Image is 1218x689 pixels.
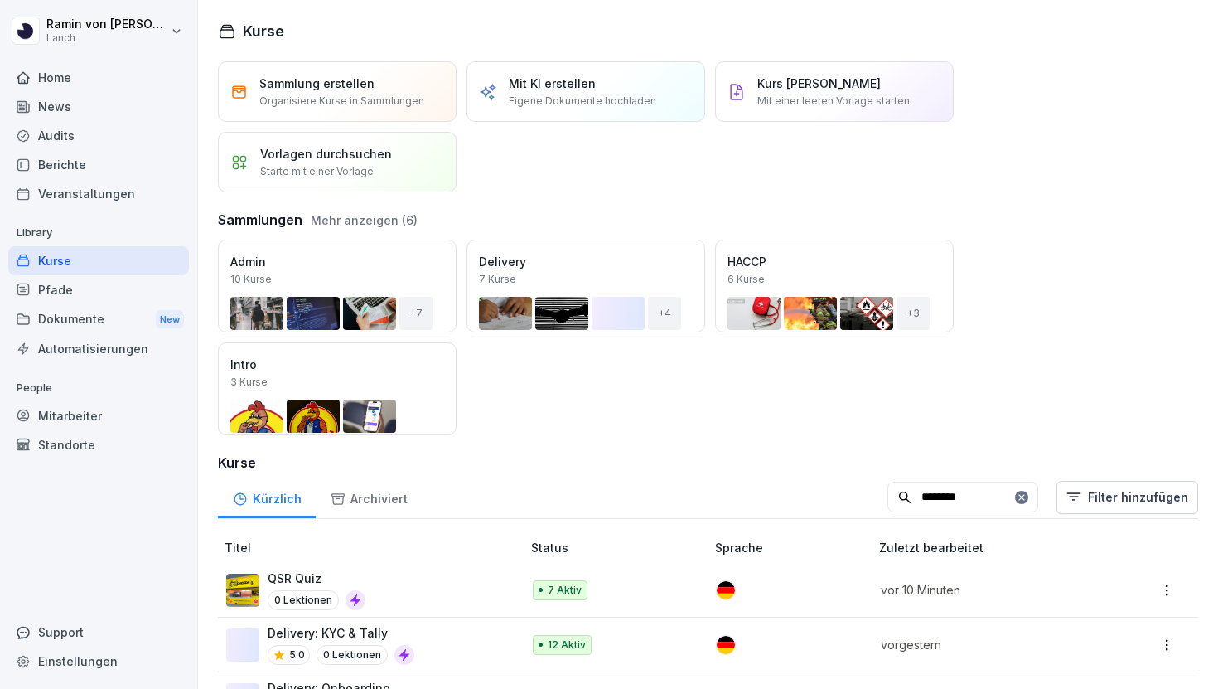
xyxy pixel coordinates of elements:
[259,94,424,109] p: Organisiere Kurse in Sammlungen
[243,20,284,42] h1: Kurse
[479,253,693,270] p: Delivery
[230,253,444,270] p: Admin
[509,75,596,92] p: Mit KI erstellen
[8,334,189,363] a: Automatisierungen
[268,570,365,587] p: QSR Quiz
[268,624,414,642] p: Delivery: KYC & Tally
[8,220,189,246] p: Library
[316,476,422,518] a: Archiviert
[8,179,189,208] a: Veranstaltungen
[8,304,189,335] a: DokumenteNew
[8,618,189,647] div: Support
[8,430,189,459] a: Standorte
[8,246,189,275] a: Kurse
[260,145,392,163] p: Vorlagen durchsuchen
[8,375,189,401] p: People
[218,240,457,332] a: Admin10 Kurse+7
[648,297,681,330] div: + 4
[466,240,705,332] a: Delivery7 Kurse+4
[1056,481,1198,514] button: Filter hinzufügen
[509,94,656,109] p: Eigene Dokumente hochladen
[218,342,457,435] a: Intro3 Kurse
[225,539,524,556] p: Titel
[715,240,954,332] a: HACCP6 Kurse+3
[218,453,1198,473] h3: Kurse
[8,63,189,92] a: Home
[156,310,184,329] div: New
[230,356,444,373] p: Intro
[717,636,735,654] img: de.svg
[8,275,189,304] a: Pfade
[317,645,388,665] p: 0 Lektionen
[46,32,167,44] p: Lanch
[717,581,735,599] img: de.svg
[881,581,1096,599] p: vor 10 Minuten
[399,297,433,330] div: + 7
[268,590,339,610] p: 0 Lektionen
[881,636,1096,653] p: vorgestern
[260,164,374,179] p: Starte mit einer Vorlage
[715,539,872,556] p: Sprache
[259,75,375,92] p: Sammlung erstellen
[230,272,272,287] p: 10 Kurse
[8,647,189,676] a: Einstellungen
[289,648,305,662] p: 5.0
[8,304,189,335] div: Dokumente
[897,297,930,330] div: + 3
[531,539,709,556] p: Status
[8,121,189,150] a: Audits
[8,92,189,121] a: News
[727,272,765,287] p: 6 Kurse
[226,574,259,607] img: obnkpd775i6k16aorbdxlnn7.png
[218,476,316,518] a: Kürzlich
[218,210,302,230] h3: Sammlungen
[548,638,586,653] p: 12 Aktiv
[311,211,418,229] button: Mehr anzeigen (6)
[757,94,910,109] p: Mit einer leeren Vorlage starten
[8,401,189,430] a: Mitarbeiter
[757,75,881,92] p: Kurs [PERSON_NAME]
[727,253,941,270] p: HACCP
[8,150,189,179] a: Berichte
[230,375,268,390] p: 3 Kurse
[46,17,167,32] p: Ramin von [PERSON_NAME]
[479,272,516,287] p: 7 Kurse
[879,539,1116,556] p: Zuletzt bearbeitet
[548,583,582,598] p: 7 Aktiv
